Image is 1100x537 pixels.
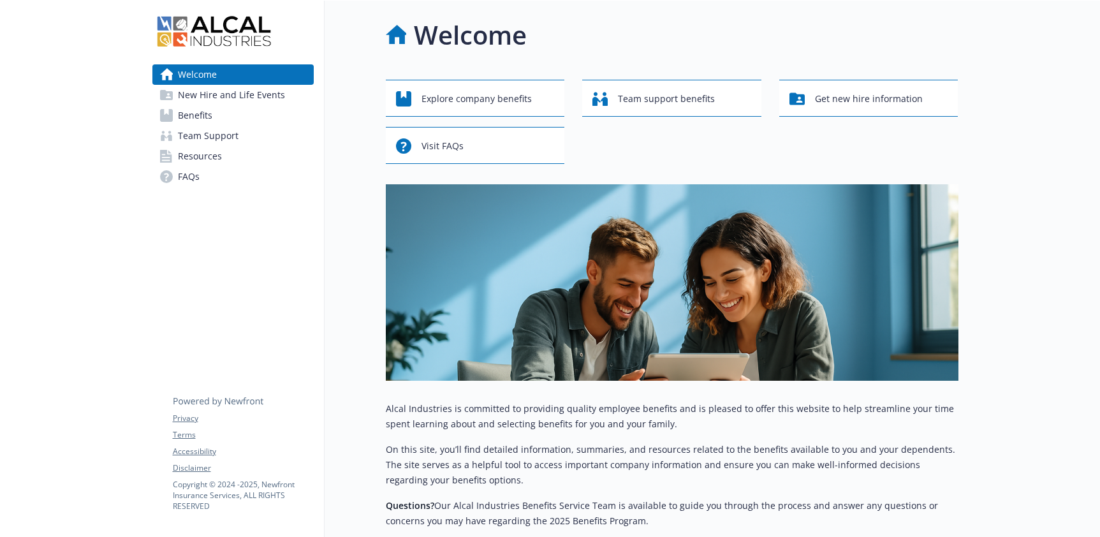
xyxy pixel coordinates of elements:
a: FAQs [152,166,314,187]
p: Alcal Industries is committed to providing quality employee benefits and is pleased to offer this... [386,401,958,432]
a: New Hire and Life Events [152,85,314,105]
p: On this site, you’ll find detailed information, summaries, and resources related to the benefits ... [386,442,958,488]
p: Copyright © 2024 - 2025 , Newfront Insurance Services, ALL RIGHTS RESERVED [173,479,313,511]
span: Team support benefits [618,87,715,111]
button: Explore company benefits [386,80,565,117]
p: Our Alcal Industries Benefits Service Team is available to guide you through the process and answ... [386,498,958,529]
span: Get new hire information [815,87,923,111]
a: Benefits [152,105,314,126]
a: Privacy [173,413,313,424]
span: Team Support [178,126,238,146]
a: Terms [173,429,313,441]
button: Visit FAQs [386,127,565,164]
strong: Questions? [386,499,434,511]
a: Resources [152,146,314,166]
span: Visit FAQs [422,134,464,158]
button: Get new hire information [779,80,958,117]
a: Disclaimer [173,462,313,474]
span: New Hire and Life Events [178,85,285,105]
span: FAQs [178,166,200,187]
a: Team Support [152,126,314,146]
a: Accessibility [173,446,313,457]
span: Welcome [178,64,217,85]
span: Benefits [178,105,212,126]
span: Explore company benefits [422,87,532,111]
h1: Welcome [414,16,527,54]
button: Team support benefits [582,80,761,117]
img: overview page banner [386,184,958,381]
a: Welcome [152,64,314,85]
span: Resources [178,146,222,166]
